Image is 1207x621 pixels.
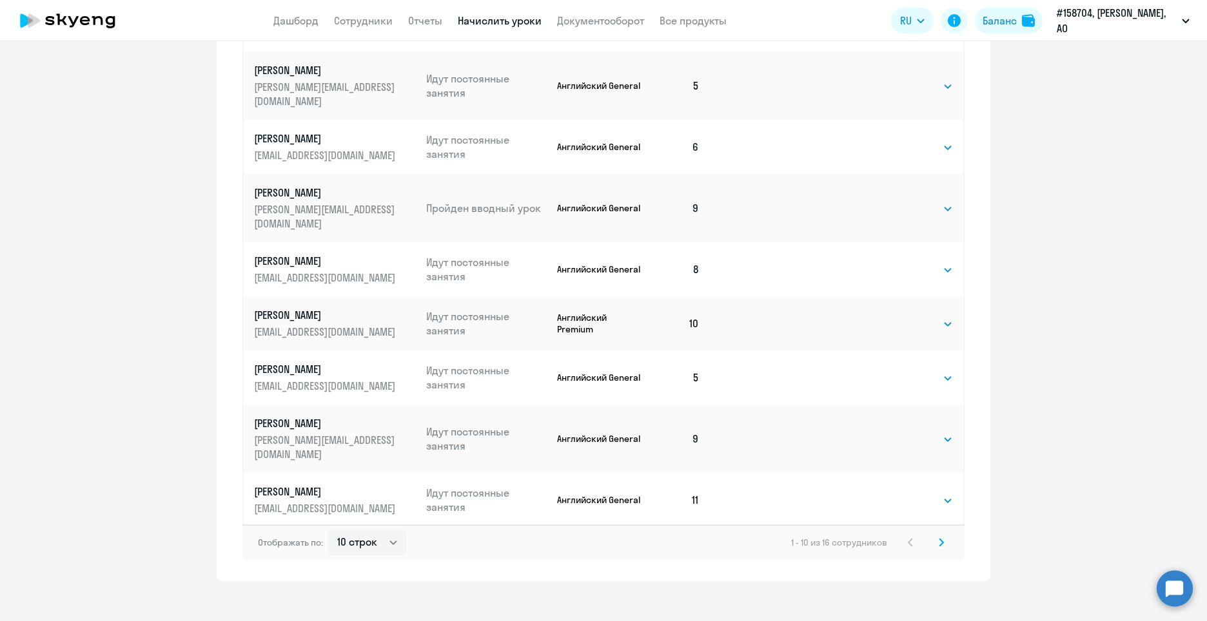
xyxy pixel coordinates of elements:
p: Английский General [557,202,644,214]
p: [PERSON_NAME][EMAIL_ADDRESS][DOMAIN_NAME] [254,80,398,108]
p: [PERSON_NAME][EMAIL_ADDRESS][DOMAIN_NAME] [254,202,398,231]
p: Английский General [557,372,644,383]
p: [PERSON_NAME] [254,131,398,146]
a: [PERSON_NAME][PERSON_NAME][EMAIL_ADDRESS][DOMAIN_NAME] [254,416,416,461]
p: [EMAIL_ADDRESS][DOMAIN_NAME] [254,271,398,285]
p: Идут постоянные занятия [426,309,547,338]
p: [PERSON_NAME] [254,254,398,268]
td: 6 [644,120,710,174]
a: Все продукты [660,14,727,27]
a: [PERSON_NAME][EMAIL_ADDRESS][DOMAIN_NAME] [254,484,416,515]
p: Английский Premium [557,312,644,335]
p: [EMAIL_ADDRESS][DOMAIN_NAME] [254,379,398,393]
p: Английский General [557,494,644,506]
a: [PERSON_NAME][EMAIL_ADDRESS][DOMAIN_NAME] [254,131,416,162]
p: [PERSON_NAME] [254,484,398,499]
p: [EMAIL_ADDRESS][DOMAIN_NAME] [254,501,398,515]
div: Баланс [983,13,1017,28]
p: Английский General [557,141,644,153]
a: Документооборот [557,14,644,27]
a: [PERSON_NAME][PERSON_NAME][EMAIL_ADDRESS][DOMAIN_NAME] [254,63,416,108]
a: Дашборд [273,14,319,27]
td: 10 [644,296,710,350]
a: [PERSON_NAME][EMAIL_ADDRESS][DOMAIN_NAME] [254,308,416,339]
td: 5 [644,52,710,120]
p: #158704, [PERSON_NAME], АО [1057,5,1177,36]
p: [EMAIL_ADDRESS][DOMAIN_NAME] [254,325,398,339]
p: Идут постоянные занятия [426,425,547,453]
span: RU [900,13,912,28]
a: Сотрудники [334,14,393,27]
p: [PERSON_NAME] [254,63,398,77]
p: Пройден вводный урок [426,201,547,215]
p: Идут постоянные занятия [426,363,547,392]
p: [PERSON_NAME] [254,362,398,376]
button: #158704, [PERSON_NAME], АО [1050,5,1196,36]
p: [PERSON_NAME] [254,416,398,430]
p: Идут постоянные занятия [426,255,547,283]
a: Отчеты [408,14,442,27]
img: balance [1022,14,1035,27]
td: 8 [644,242,710,296]
p: Идут постоянные занятия [426,72,547,100]
td: 11 [644,473,710,527]
a: [PERSON_NAME][EMAIL_ADDRESS][DOMAIN_NAME] [254,254,416,285]
p: Английский General [557,433,644,444]
p: [PERSON_NAME] [254,308,398,322]
button: RU [891,8,934,33]
p: [PERSON_NAME][EMAIL_ADDRESS][DOMAIN_NAME] [254,433,398,461]
button: Балансbalance [975,8,1043,33]
p: [EMAIL_ADDRESS][DOMAIN_NAME] [254,148,398,162]
p: Английский General [557,80,644,91]
a: [PERSON_NAME][EMAIL_ADDRESS][DOMAIN_NAME] [254,362,416,393]
p: [PERSON_NAME] [254,186,398,200]
td: 5 [644,350,710,405]
span: Отображать по: [258,537,323,548]
a: Начислить уроки [458,14,542,27]
td: 9 [644,405,710,473]
p: Идут постоянные занятия [426,133,547,161]
p: Английский General [557,263,644,275]
span: 1 - 10 из 16 сотрудников [791,537,887,548]
p: Идут постоянные занятия [426,486,547,514]
td: 9 [644,174,710,242]
a: [PERSON_NAME][PERSON_NAME][EMAIL_ADDRESS][DOMAIN_NAME] [254,186,416,231]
